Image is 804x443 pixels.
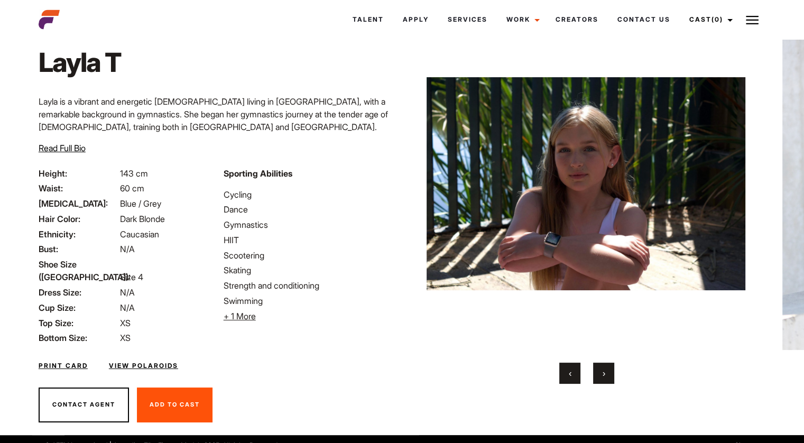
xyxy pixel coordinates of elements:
[438,5,497,34] a: Services
[120,244,135,254] span: N/A
[109,361,178,371] a: View Polaroids
[427,17,745,350] img: image9 2
[120,214,165,224] span: Dark Blonde
[120,287,135,298] span: N/A
[224,264,396,276] li: Skating
[39,95,396,184] p: Layla is a vibrant and energetic [DEMOGRAPHIC_DATA] living in [GEOGRAPHIC_DATA], with a remarkabl...
[39,387,129,422] button: Contact Agent
[546,5,608,34] a: Creators
[120,198,161,209] span: Blue / Grey
[711,15,723,23] span: (0)
[569,368,571,379] span: Previous
[120,272,143,282] span: Size 4
[224,168,292,179] strong: Sporting Abilities
[39,47,125,78] h1: Layla T
[746,14,759,26] img: Burger icon
[39,197,118,210] span: [MEDICAL_DATA]:
[608,5,680,34] a: Contact Us
[39,143,86,153] span: Read Full Bio
[39,301,118,314] span: Cup Size:
[120,318,131,328] span: XS
[39,182,118,195] span: Waist:
[224,188,396,201] li: Cycling
[343,5,393,34] a: Talent
[120,229,159,239] span: Caucasian
[393,5,438,34] a: Apply
[39,142,86,154] button: Read Full Bio
[224,294,396,307] li: Swimming
[39,213,118,225] span: Hair Color:
[224,234,396,246] li: HIIT
[39,286,118,299] span: Dress Size:
[120,333,131,343] span: XS
[39,258,118,283] span: Shoe Size ([GEOGRAPHIC_DATA]):
[497,5,546,34] a: Work
[137,387,212,422] button: Add To Cast
[224,218,396,231] li: Gymnastics
[120,302,135,313] span: N/A
[224,203,396,216] li: Dance
[603,368,605,379] span: Next
[39,361,88,371] a: Print Card
[39,167,118,180] span: Height:
[680,5,739,34] a: Cast(0)
[224,279,396,292] li: Strength and conditioning
[224,249,396,262] li: Scootering
[39,243,118,255] span: Bust:
[120,168,148,179] span: 143 cm
[39,9,60,30] img: cropped-aefm-brand-fav-22-square.png
[39,317,118,329] span: Top Size:
[39,331,118,344] span: Bottom Size:
[39,228,118,241] span: Ethnicity:
[150,401,200,408] span: Add To Cast
[120,183,144,193] span: 60 cm
[224,311,256,321] span: + 1 More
